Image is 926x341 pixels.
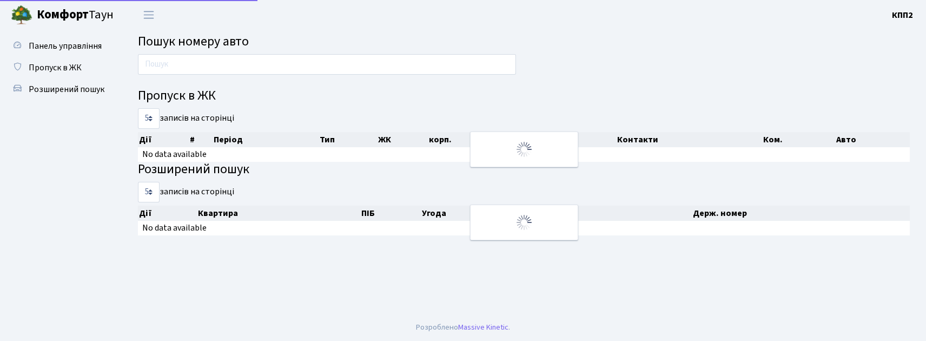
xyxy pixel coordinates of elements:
th: ПІБ [360,206,421,221]
th: ПІБ [563,132,616,147]
img: logo.png [11,4,32,26]
a: Панель управління [5,35,114,57]
th: Контакти [616,132,762,147]
a: КПП2 [892,9,913,22]
td: No data available [138,221,910,235]
select: записів на сторінці [138,108,160,129]
th: Авто [835,132,910,147]
b: КПП2 [892,9,913,21]
label: записів на сторінці [138,108,234,129]
th: Квартира [197,206,360,221]
th: Угода [421,206,524,221]
img: Обробка... [515,214,533,231]
label: записів на сторінці [138,182,234,202]
td: No data available [138,147,910,162]
th: # [189,132,213,147]
h4: Розширений пошук [138,162,910,178]
span: Панель управління [29,40,102,52]
th: Держ. номер [692,206,910,221]
div: Розроблено . [416,322,510,333]
h4: Пропуск в ЖК [138,88,910,104]
input: Пошук [138,54,516,75]
span: Пошук номеру авто [138,32,249,51]
select: записів на сторінці [138,182,160,202]
a: Розширений пошук [5,78,114,100]
span: Таун [37,6,114,24]
th: Тип [319,132,377,147]
th: Контакти [524,206,691,221]
button: Переключити навігацію [135,6,162,24]
img: Обробка... [515,141,533,158]
b: Комфорт [37,6,89,23]
span: Розширений пошук [29,83,104,95]
a: Massive Kinetic [458,322,508,333]
th: Дії [138,206,197,221]
span: Пропуск в ЖК [29,62,82,74]
th: Період [213,132,319,147]
th: Ком. [762,132,835,147]
th: ЖК [377,132,428,147]
th: Дії [138,132,189,147]
a: Пропуск в ЖК [5,57,114,78]
th: корп. [428,132,512,147]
